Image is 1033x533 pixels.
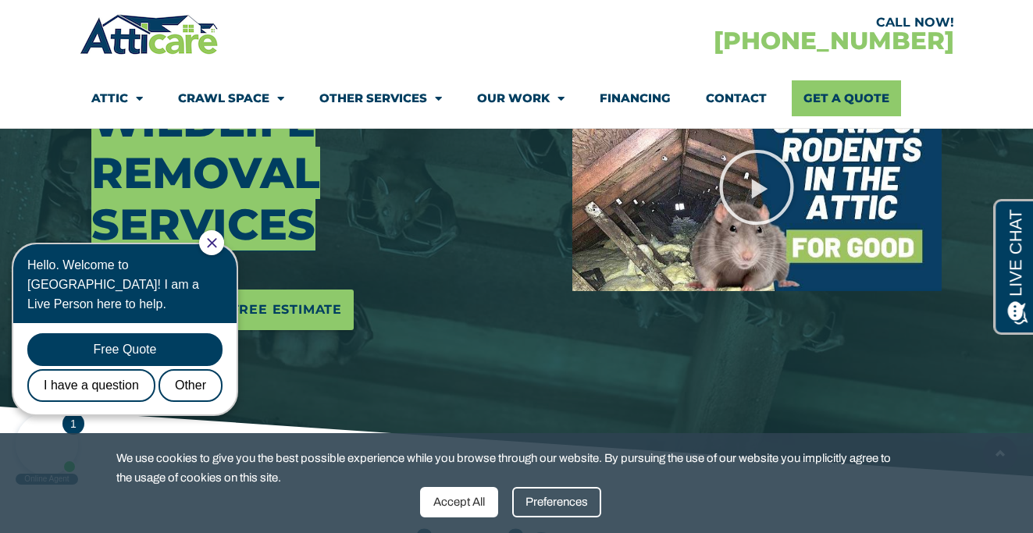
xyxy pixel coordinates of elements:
[477,80,565,116] a: Our Work
[38,12,126,32] span: Opens a chat window
[20,27,215,85] div: Hello. Welcome to [GEOGRAPHIC_DATA]! I am a Live Person here to help.
[91,95,320,251] span: Wildlife Removal Services
[718,148,796,226] div: Play Video
[512,487,601,517] div: Preferences
[420,487,498,517] div: Accept All
[792,80,901,116] a: Get A Quote
[91,44,549,251] h3: Professional
[199,9,209,20] a: Close Chat
[116,449,905,487] span: We use cookies to give you the best possible experience while you browse through our website. By ...
[8,245,70,256] div: Online Agent
[191,2,216,27] div: Close Chat
[517,16,954,29] div: CALL NOW!
[20,105,215,137] div: Free Quote
[91,80,942,116] nav: Menu
[706,80,767,116] a: Contact
[600,80,671,116] a: Financing
[91,80,143,116] a: Attic
[151,140,215,173] div: Other
[319,80,442,116] a: Other Services
[20,140,148,173] div: I have a question
[178,80,284,116] a: Crawl Space
[8,229,258,486] iframe: Chat Invitation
